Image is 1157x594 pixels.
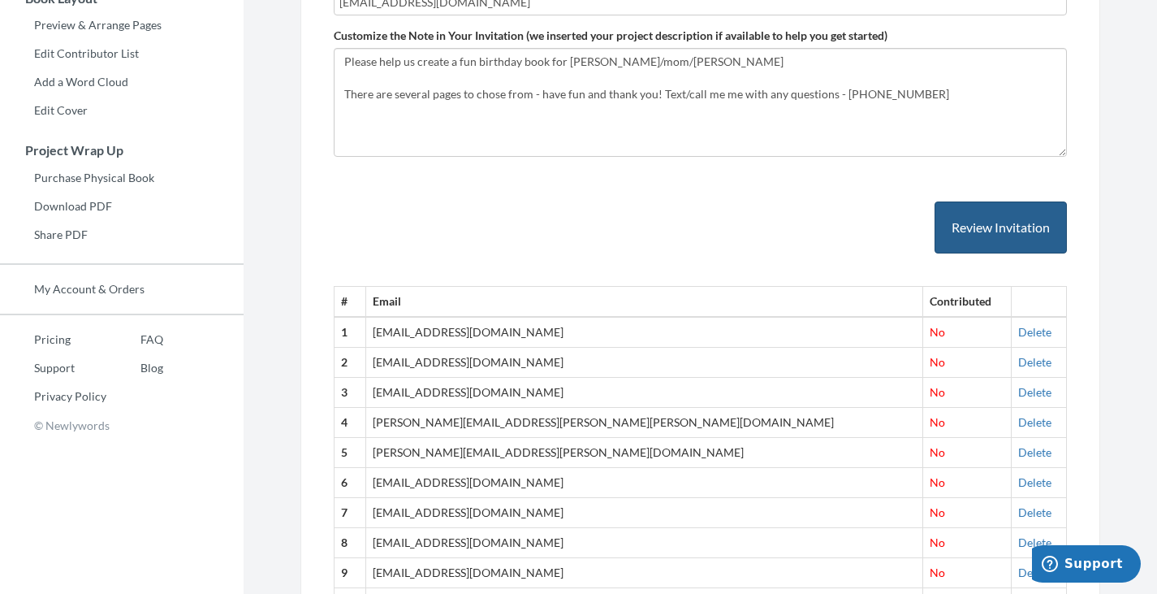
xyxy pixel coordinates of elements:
[334,28,887,44] label: Customize the Note in Your Invitation (we inserted your project description if available to help ...
[1,143,244,158] h3: Project Wrap Up
[1018,355,1051,369] a: Delete
[1018,475,1051,489] a: Delete
[365,468,922,498] td: [EMAIL_ADDRESS][DOMAIN_NAME]
[930,535,945,549] span: No
[1018,325,1051,339] a: Delete
[365,558,922,588] td: [EMAIL_ADDRESS][DOMAIN_NAME]
[365,378,922,408] td: [EMAIL_ADDRESS][DOMAIN_NAME]
[930,355,945,369] span: No
[1018,535,1051,549] a: Delete
[930,475,945,489] span: No
[930,566,945,579] span: No
[365,408,922,438] td: [PERSON_NAME][EMAIL_ADDRESS][PERSON_NAME][PERSON_NAME][DOMAIN_NAME]
[365,498,922,528] td: [EMAIL_ADDRESS][DOMAIN_NAME]
[930,325,945,339] span: No
[1018,445,1051,459] a: Delete
[922,287,1011,317] th: Contributed
[935,202,1067,254] button: Review Invitation
[930,505,945,519] span: No
[106,356,163,380] a: Blog
[1032,545,1141,586] iframe: Opens a widget where you can chat to one of our agents
[365,317,922,347] td: [EMAIL_ADDRESS][DOMAIN_NAME]
[335,468,366,498] th: 6
[335,317,366,347] th: 1
[930,415,945,429] span: No
[106,327,163,352] a: FAQ
[335,378,366,408] th: 3
[335,348,366,378] th: 2
[335,558,366,588] th: 9
[365,528,922,558] td: [EMAIL_ADDRESS][DOMAIN_NAME]
[335,287,366,317] th: #
[335,498,366,528] th: 7
[930,385,945,399] span: No
[334,48,1067,157] textarea: Please help us create a fun birthday book for [PERSON_NAME]/mom/[PERSON_NAME]
[365,348,922,378] td: [EMAIL_ADDRESS][DOMAIN_NAME]
[335,408,366,438] th: 4
[1018,505,1051,519] a: Delete
[930,445,945,459] span: No
[335,438,366,468] th: 5
[365,438,922,468] td: [PERSON_NAME][EMAIL_ADDRESS][PERSON_NAME][DOMAIN_NAME]
[365,287,922,317] th: Email
[1018,415,1051,429] a: Delete
[335,528,366,558] th: 8
[1018,385,1051,399] a: Delete
[1018,566,1051,579] a: Delete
